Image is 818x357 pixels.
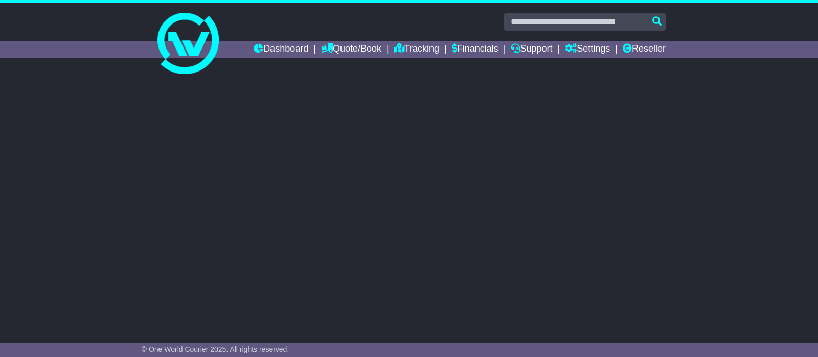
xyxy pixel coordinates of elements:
a: Reseller [623,41,666,58]
a: Quote/Book [321,41,381,58]
a: Support [511,41,552,58]
a: Settings [565,41,610,58]
a: Dashboard [254,41,308,58]
span: © One World Courier 2025. All rights reserved. [142,345,289,353]
a: Tracking [394,41,439,58]
a: Financials [452,41,498,58]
